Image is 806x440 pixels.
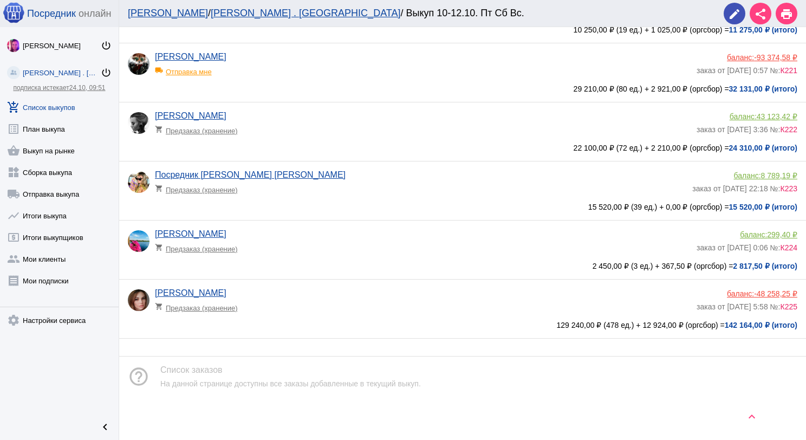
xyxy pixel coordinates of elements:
[128,171,149,193] img: klfIT1i2k3saJfNGA6XPqTU7p5ZjdXiiDsm8fFA7nihaIQp9Knjm0Fohy3f__4ywE27KCYV1LPWaOQBexqZpekWk.jpg
[697,289,797,298] div: баланс:
[745,410,758,423] mat-icon: keyboard_arrow_up
[155,52,226,61] a: [PERSON_NAME]
[7,274,20,287] mat-icon: receipt
[23,42,101,50] div: [PERSON_NAME]
[7,122,20,135] mat-icon: list_alt
[128,230,149,252] img: TDutzmL3pnCc61ieyRQKbxF1oh3ZlHyopRuuLBCcQ47DC32FkPK_1BnhhmTm2SpdidrN2nwNFSFXWT6dC8WtRdgs.jpg
[780,302,797,311] span: К225
[780,66,797,75] span: К221
[155,302,166,310] mat-icon: shopping_cart
[692,180,797,193] div: заказ от [DATE] 22:18 №:
[729,144,797,152] b: 24 310,00 ₽ (итого)
[697,121,797,134] div: заказ от [DATE] 3:36 №:
[697,62,797,75] div: заказ от [DATE] 0:57 №:
[160,365,421,379] div: Список заказов
[692,171,797,180] div: баланс:
[79,8,111,20] span: онлайн
[7,187,20,200] mat-icon: local_shipping
[697,230,797,239] div: баланс:
[697,298,797,311] div: заказ от [DATE] 5:58 №:
[767,230,797,239] span: 299,40 ₽
[155,121,244,135] div: Предзаказ (хранение)
[69,84,106,92] span: 24.10, 09:51
[729,203,797,211] b: 15 520,00 ₽ (итого)
[7,39,20,52] img: 73xLq58P2BOqs-qIllg3xXCtabieAB0OMVER0XTxHpc0AjG-Rb2SSuXsq4It7hEfqgBcQNho.jpg
[128,85,797,93] div: 29 210,00 ₽ (80 ед.) + 2 921,00 ₽ (оргсбор) =
[128,321,797,329] div: 129 240,00 ₽ (478 ед.) + 12 924,00 ₽ (оргсбор) =
[780,243,797,252] span: К224
[697,239,797,252] div: заказ от [DATE] 0:06 №:
[99,420,112,433] mat-icon: chevron_left
[128,25,797,34] div: 10 250,00 ₽ (19 ед.) + 1 025,00 ₽ (оргсбор) =
[155,111,226,120] a: [PERSON_NAME]
[155,66,166,74] mat-icon: local_shipping
[725,321,797,329] b: 142 164,00 ₽ (итого)
[155,243,166,251] mat-icon: shopping_cart
[7,209,20,222] mat-icon: show_chart
[211,8,400,18] a: [PERSON_NAME] . [GEOGRAPHIC_DATA]
[27,8,76,20] span: Посредник
[13,84,105,92] a: подписка истекает24.10, 09:51
[155,180,244,194] div: Предзаказ (хранение)
[7,101,20,114] mat-icon: add_shopping_cart
[697,53,797,62] div: баланс:
[729,85,797,93] b: 32 131,00 ₽ (итого)
[754,289,797,298] span: -48 258,25 ₽
[761,171,797,180] span: 8 789,19 ₽
[128,144,797,152] div: 22 100,00 ₽ (72 ед.) + 2 210,00 ₽ (оргсбор) =
[7,66,20,79] img: community_200.png
[155,125,166,133] mat-icon: shopping_cart
[128,366,149,387] mat-icon: help_outline
[697,112,797,121] div: баланс:
[128,262,797,270] div: 2 450,00 ₽ (3 ед.) + 367,50 ₽ (оргсбор) =
[155,170,346,179] a: Посредник [PERSON_NAME] [PERSON_NAME]
[780,184,797,193] span: К223
[128,8,208,18] a: [PERSON_NAME]
[7,166,20,179] mat-icon: widgets
[128,8,713,19] div: / / Выкуп 10-12.10. Пт Сб Вс.
[728,8,741,21] mat-icon: edit
[3,2,24,23] img: apple-icon-60x60.png
[155,62,244,76] div: Отправка мне
[155,288,226,297] a: [PERSON_NAME]
[780,8,793,21] mat-icon: print
[754,8,767,21] mat-icon: share
[155,298,244,312] div: Предзаказ (хранение)
[128,289,149,311] img: P4-tjzPoZi1IBPzh9PPFfFpe3IlnPuZpLysGmHQ4RmQPDLVGXhRy00i18QHrPKeh0gWkXFDIejsYigdrjemjCntp.jpg
[101,40,112,51] mat-icon: power_settings_new
[757,112,797,121] span: 43 123,42 ₽
[160,379,421,388] div: На данной странице доступны все заказы добавленные в текущий выкуп.
[23,69,101,77] div: [PERSON_NAME] . [GEOGRAPHIC_DATA]
[101,67,112,78] mat-icon: power_settings_new
[729,25,797,34] b: 11 275,00 ₽ (итого)
[7,144,20,157] mat-icon: shopping_basket
[128,53,149,75] img: vd2iKW0PW-FsqLi4RmhEwsCg2KrKpVNwsQFjmPRsT4HaO-m7wc8r3lMq2bEv28q2mqI8OJVjWDK1XKAm0SGrcN3D.jpg
[155,229,226,238] a: [PERSON_NAME]
[155,239,244,253] div: Предзаказ (хранение)
[754,53,797,62] span: -93 374,58 ₽
[733,262,797,270] b: 2 817,50 ₽ (итого)
[7,231,20,244] mat-icon: local_atm
[155,184,166,192] mat-icon: shopping_cart
[7,314,20,327] mat-icon: settings
[780,125,797,134] span: К222
[128,112,149,134] img: 9bX9eWR0xDgCiTIhQTzpvXJIoeDPQLXe9CHnn3Gs1PGb3J-goD_dDXIagjGUYbFRmMTp9d7qhpcK6TVyPhbmsz2d.jpg
[128,203,797,211] div: 15 520,00 ₽ (39 ед.) + 0,00 ₽ (оргсбор) =
[7,253,20,266] mat-icon: group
